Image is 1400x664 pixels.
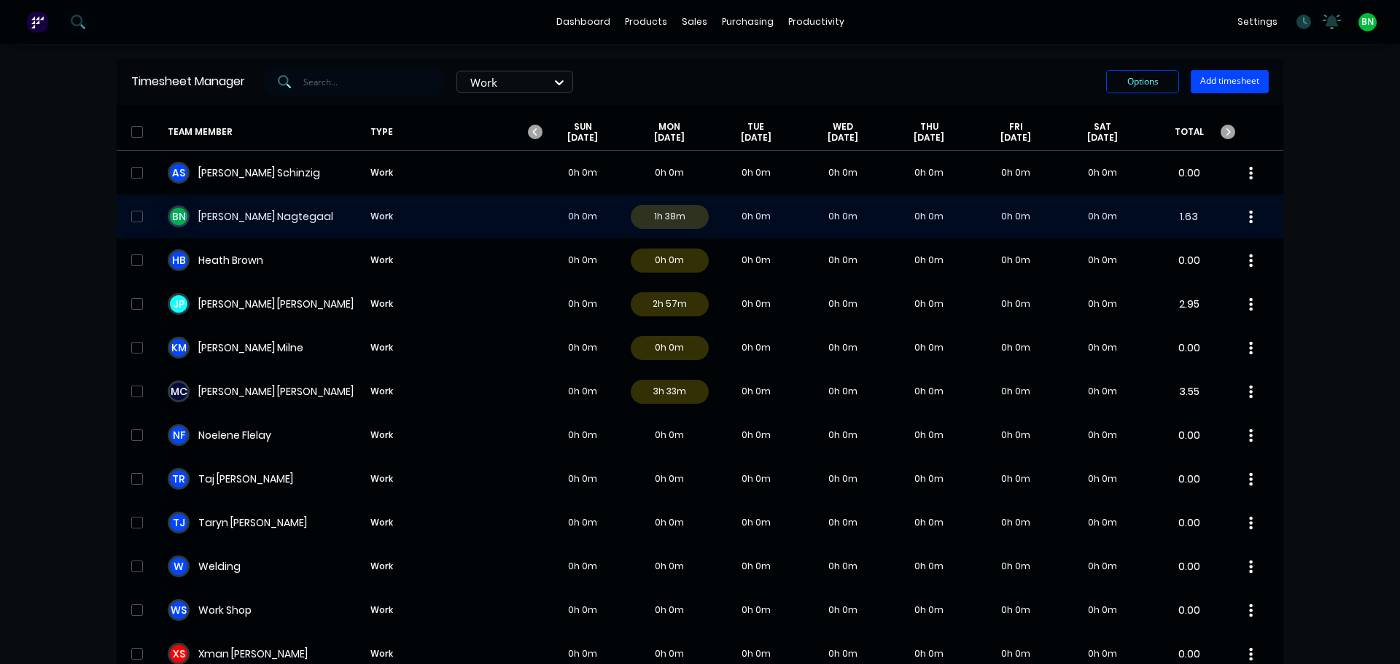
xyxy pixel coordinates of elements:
[914,132,944,144] span: [DATE]
[1106,70,1179,93] button: Options
[1146,121,1232,144] span: TOTAL
[747,121,764,133] span: TUE
[567,132,598,144] span: [DATE]
[833,121,853,133] span: WED
[303,67,446,96] input: Search...
[1094,121,1111,133] span: SAT
[618,11,674,33] div: products
[549,11,618,33] a: dashboard
[715,11,781,33] div: purchasing
[574,121,592,133] span: SUN
[1191,70,1269,93] button: Add timesheet
[1009,121,1023,133] span: FRI
[1000,132,1031,144] span: [DATE]
[131,73,245,90] div: Timesheet Manager
[654,132,685,144] span: [DATE]
[920,121,938,133] span: THU
[365,121,540,144] span: TYPE
[828,132,858,144] span: [DATE]
[1087,132,1118,144] span: [DATE]
[781,11,852,33] div: productivity
[658,121,680,133] span: MON
[168,121,365,144] span: TEAM MEMBER
[674,11,715,33] div: sales
[26,11,48,33] img: Factory
[1230,11,1285,33] div: settings
[1361,15,1374,28] span: BN
[741,132,771,144] span: [DATE]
